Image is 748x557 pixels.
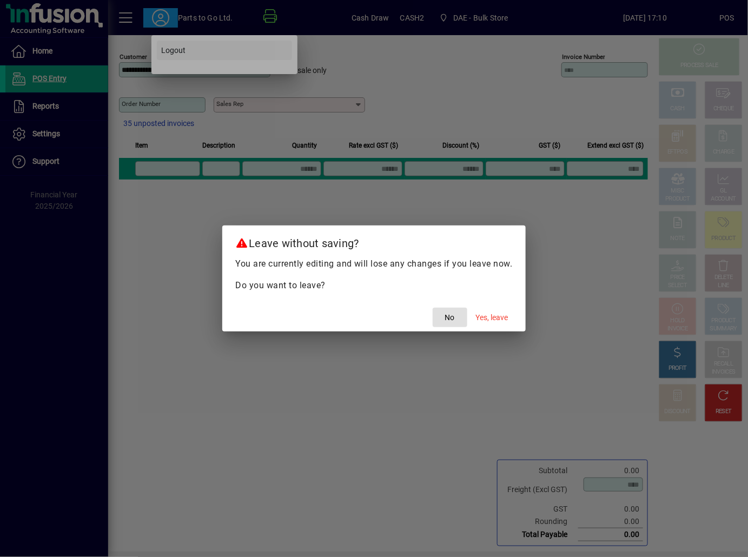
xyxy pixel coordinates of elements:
p: You are currently editing and will lose any changes if you leave now. [235,257,513,270]
p: Do you want to leave? [235,279,513,292]
h2: Leave without saving? [222,226,526,257]
span: Yes, leave [476,312,508,323]
button: Yes, leave [472,308,513,327]
span: No [445,312,455,323]
button: No [433,308,467,327]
